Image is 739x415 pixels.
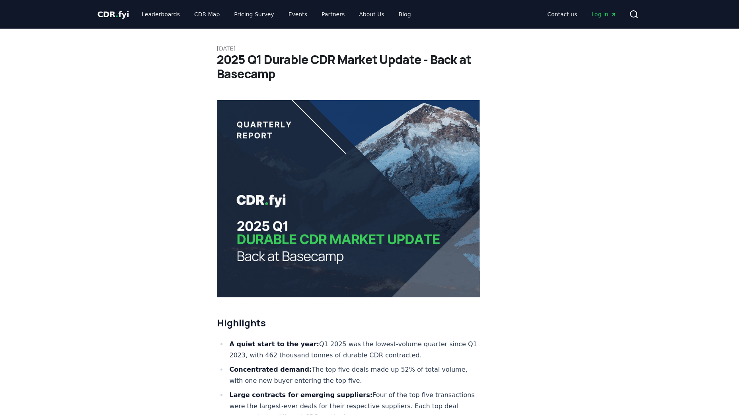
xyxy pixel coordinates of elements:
[353,7,390,21] a: About Us
[230,366,312,373] strong: Concentrated demand:
[115,10,118,19] span: .
[315,7,351,21] a: Partners
[188,7,226,21] a: CDR Map
[230,340,319,348] strong: A quiet start to the year:
[97,9,129,20] a: CDR.fyi
[217,316,480,329] h2: Highlights
[541,7,583,21] a: Contact us
[227,364,480,386] li: The top five deals made up 52% of total volume, with one new buyer entering the top five.
[585,7,622,21] a: Log in
[392,7,417,21] a: Blog
[228,7,280,21] a: Pricing Survey
[217,52,523,81] h1: 2025 Q1 Durable CDR Market Update - Back at Basecamp
[135,7,417,21] nav: Main
[135,7,186,21] a: Leaderboards
[591,10,616,18] span: Log in
[227,339,480,361] li: Q1 2025 was the lowest-volume quarter since Q1 2023, with 462 thousand tonnes of durable CDR cont...
[282,7,314,21] a: Events
[217,45,523,52] p: [DATE]
[217,100,480,297] img: blog post image
[230,391,373,399] strong: Large contracts for emerging suppliers:
[97,10,129,19] span: CDR fyi
[541,7,622,21] nav: Main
